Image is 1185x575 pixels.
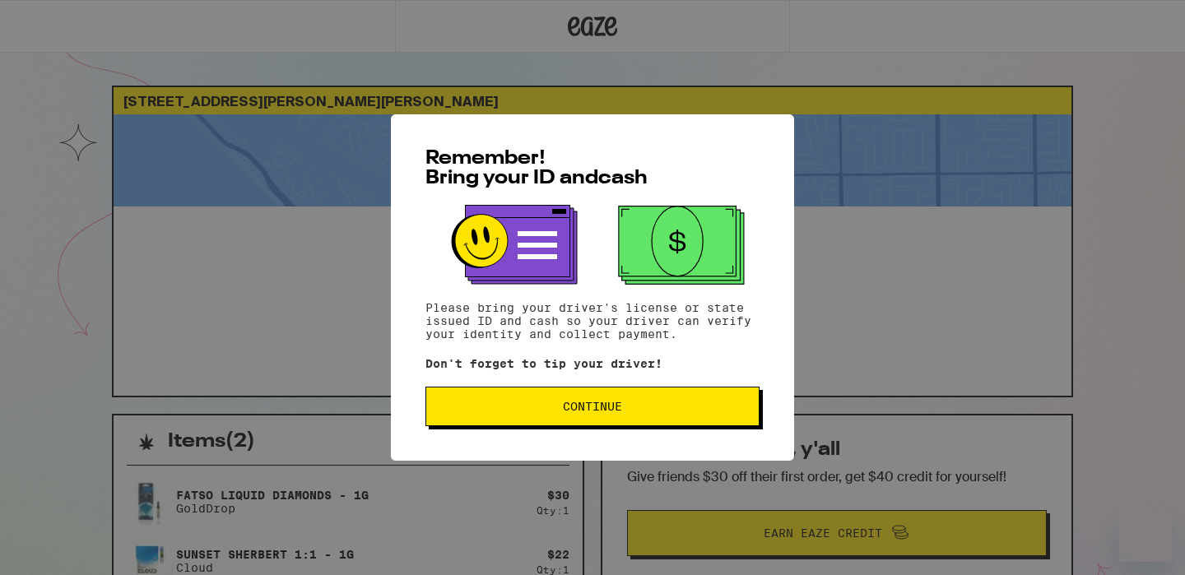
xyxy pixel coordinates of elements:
p: Please bring your driver's license or state issued ID and cash so your driver can verify your ide... [425,301,760,341]
span: Continue [563,401,622,412]
button: Continue [425,387,760,426]
span: Remember! Bring your ID and cash [425,149,648,188]
p: Don't forget to tip your driver! [425,357,760,370]
iframe: Button to launch messaging window [1119,509,1172,562]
